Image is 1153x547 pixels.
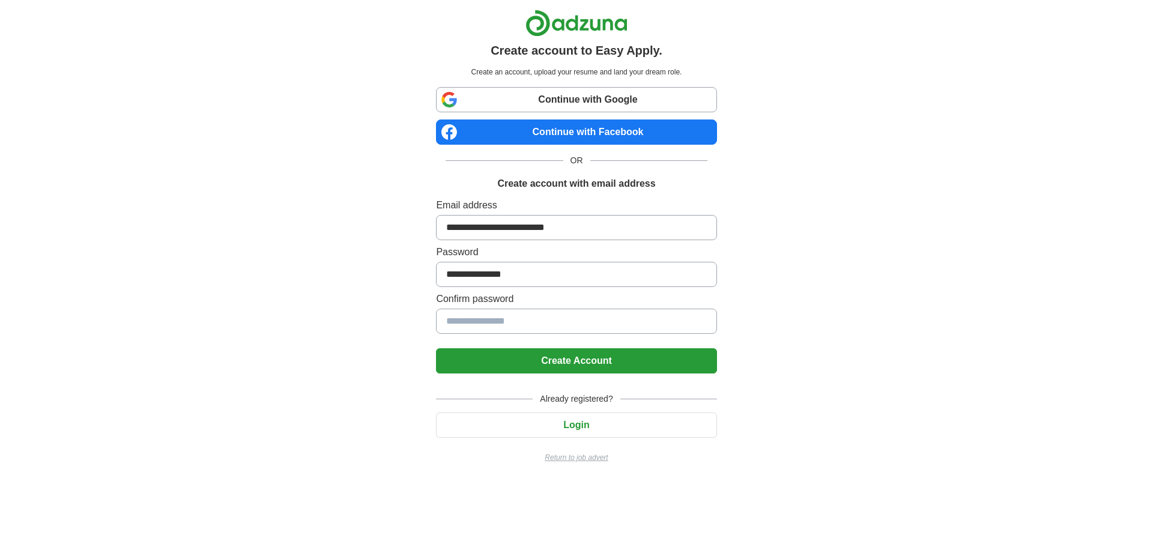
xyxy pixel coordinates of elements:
[436,292,716,306] label: Confirm password
[563,154,590,167] span: OR
[436,452,716,463] a: Return to job advert
[436,198,716,213] label: Email address
[497,177,655,191] h1: Create account with email address
[533,393,620,405] span: Already registered?
[436,119,716,145] a: Continue with Facebook
[436,87,716,112] a: Continue with Google
[438,67,714,77] p: Create an account, upload your resume and land your dream role.
[436,348,716,373] button: Create Account
[525,10,628,37] img: Adzuna logo
[436,413,716,438] button: Login
[436,420,716,430] a: Login
[491,41,662,59] h1: Create account to Easy Apply.
[436,245,716,259] label: Password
